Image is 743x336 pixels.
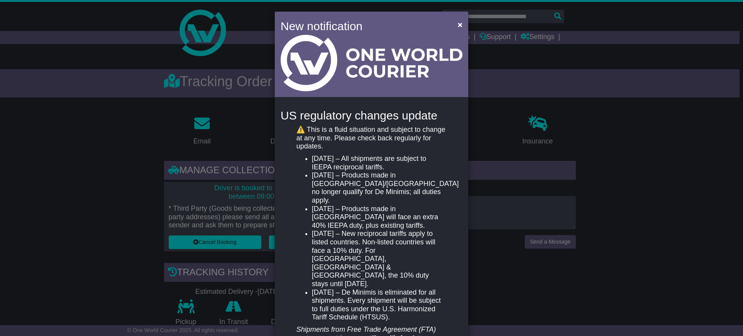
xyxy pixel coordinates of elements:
[312,230,447,288] li: [DATE] – New reciprocal tariffs apply to listed countries. Non-listed countries will face a 10% d...
[312,155,447,171] li: [DATE] – All shipments are subject to IEEPA reciprocal tariffs.
[312,171,447,205] li: [DATE] – Products made in [GEOGRAPHIC_DATA]/[GEOGRAPHIC_DATA] no longer qualify for De Minimis; a...
[312,288,447,322] li: [DATE] – De Minimis is eliminated for all shipments. Every shipment will be subject to full dutie...
[312,205,447,230] li: [DATE] – Products made in [GEOGRAPHIC_DATA] will face an extra 40% IEEPA duty, plus existing tari...
[281,17,447,35] h4: New notification
[281,109,462,122] h4: US regulatory changes update
[458,20,462,29] span: ×
[454,17,466,32] button: Close
[296,126,447,151] p: ⚠️ This is a fluid situation and subject to change at any time. Please check back regularly for u...
[281,35,462,91] img: Light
